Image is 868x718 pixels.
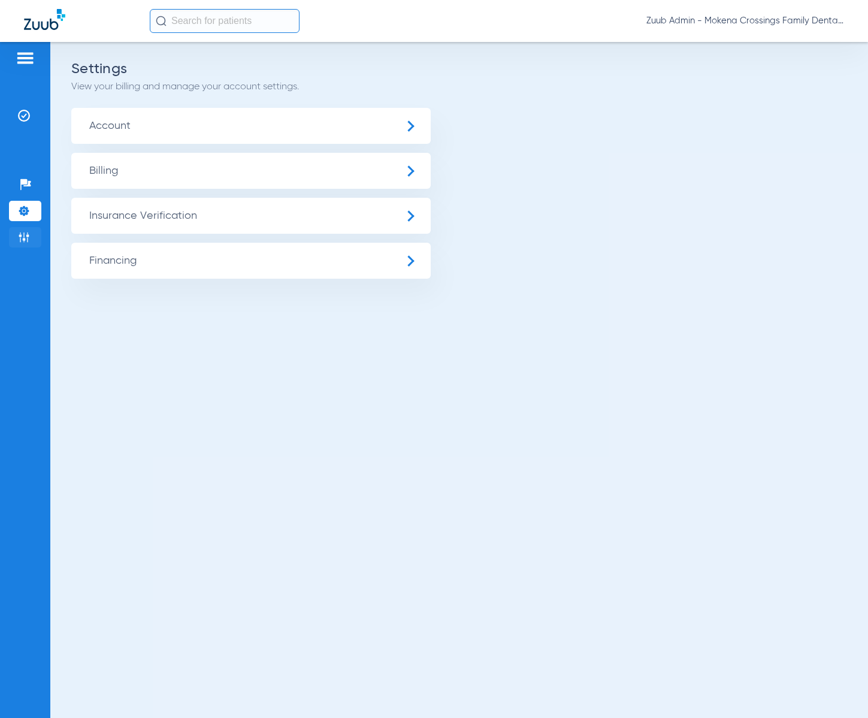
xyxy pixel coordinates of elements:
span: Financing [71,243,431,279]
img: Zuub Logo [24,9,65,30]
span: Billing [71,153,431,189]
img: Search Icon [156,16,167,26]
span: Zuub Admin - Mokena Crossings Family Dental [646,15,844,27]
input: Search for patients [150,9,300,33]
img: hamburger-icon [16,51,35,65]
p: View your billing and manage your account settings. [71,81,847,93]
span: Account [71,108,431,144]
h2: Settings [71,63,847,75]
span: Insurance Verification [71,198,431,234]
